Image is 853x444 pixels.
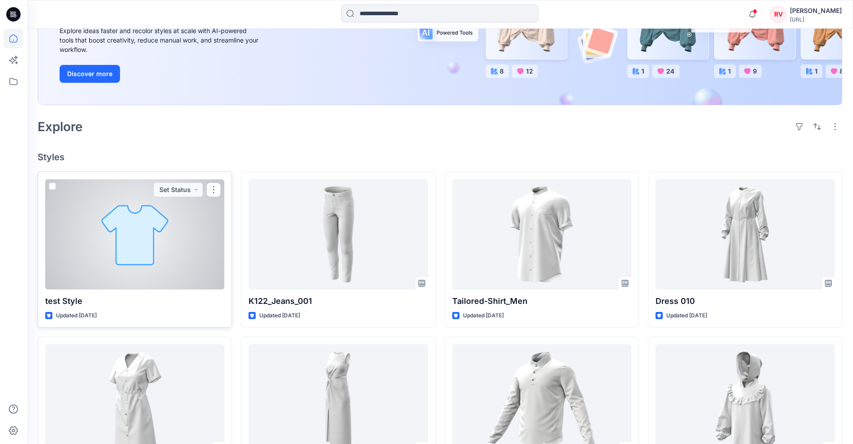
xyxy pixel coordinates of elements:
[452,179,631,290] a: Tailored-Shirt_Men
[452,295,631,307] p: Tailored-Shirt_Men
[656,295,835,307] p: Dress 010
[249,179,428,290] a: K122_Jeans_001
[60,65,120,83] button: Discover more
[249,295,428,307] p: K122_Jeans_001
[790,16,842,23] div: [URL]
[38,120,83,134] h2: Explore
[463,311,504,320] p: Updated [DATE]
[38,152,842,162] h4: Styles
[60,26,261,54] div: Explore ideas faster and recolor styles at scale with AI-powered tools that boost creativity, red...
[656,179,835,290] a: Dress 010
[666,311,707,320] p: Updated [DATE]
[770,6,786,22] div: RV
[60,65,261,83] a: Discover more
[45,179,224,290] a: test Style
[790,5,842,16] div: [PERSON_NAME]
[259,311,300,320] p: Updated [DATE]
[56,311,97,320] p: Updated [DATE]
[45,295,224,307] p: test Style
